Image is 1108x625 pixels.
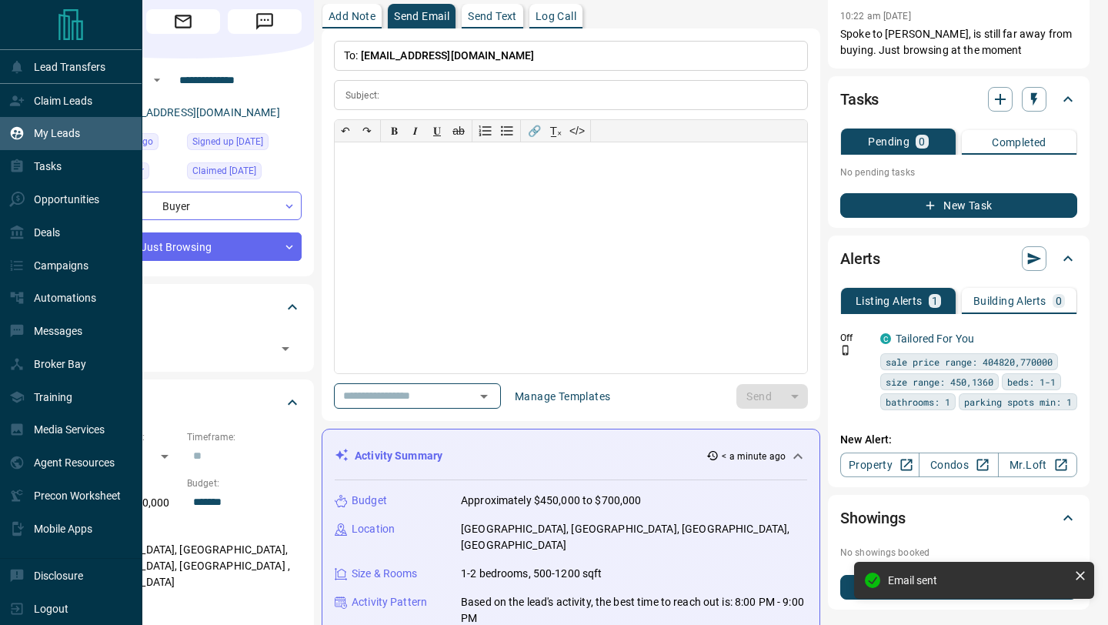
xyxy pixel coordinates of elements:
[192,163,256,179] span: Claimed [DATE]
[496,120,518,142] button: Bullet list
[536,11,576,22] p: Log Call
[840,500,1077,536] div: Showings
[65,523,302,537] p: Areas Searched:
[1007,374,1056,389] span: beds: 1-1
[545,120,566,142] button: T̲ₓ
[383,120,405,142] button: 𝐁
[840,87,879,112] h2: Tasks
[736,384,808,409] div: split button
[932,296,938,306] p: 1
[506,384,619,409] button: Manage Templates
[840,246,880,271] h2: Alerts
[361,49,535,62] span: [EMAIL_ADDRESS][DOMAIN_NAME]
[187,476,302,490] p: Budget:
[886,374,993,389] span: size range: 450,1360
[448,120,469,142] button: ab
[840,11,911,22] p: 10:22 am [DATE]
[228,9,302,34] span: Message
[919,453,998,477] a: Condos
[355,448,442,464] p: Activity Summary
[356,120,378,142] button: ↷
[335,120,356,142] button: ↶
[461,521,807,553] p: [GEOGRAPHIC_DATA], [GEOGRAPHIC_DATA], [GEOGRAPHIC_DATA], [GEOGRAPHIC_DATA]
[148,71,166,89] button: Open
[473,386,495,407] button: Open
[840,331,871,345] p: Off
[856,296,923,306] p: Listing Alerts
[964,394,1072,409] span: parking spots min: 1
[840,193,1077,218] button: New Task
[475,120,496,142] button: Numbered list
[722,450,786,463] p: < a minute ago
[335,442,807,470] div: Activity Summary< a minute ago
[394,11,449,22] p: Send Email
[352,521,395,537] p: Location
[65,192,302,220] div: Buyer
[334,41,808,71] p: To:
[192,134,263,149] span: Signed up [DATE]
[840,161,1077,184] p: No pending tasks
[840,240,1077,277] div: Alerts
[65,289,302,326] div: Tags
[888,574,1068,587] div: Email sent
[973,296,1046,306] p: Building Alerts
[329,11,375,22] p: Add Note
[352,493,387,509] p: Budget
[840,575,1077,600] button: New Showing
[840,506,906,530] h2: Showings
[840,26,1077,58] p: Spoke to [PERSON_NAME], is still far away from buying. Just browsing at the moment
[187,162,302,184] div: Tue Nov 26 2019
[65,603,302,617] p: Motivation:
[896,333,974,345] a: Tailored For You
[275,338,296,359] button: Open
[468,11,517,22] p: Send Text
[868,136,909,147] p: Pending
[187,430,302,444] p: Timeframe:
[919,136,925,147] p: 0
[886,394,950,409] span: bathrooms: 1
[523,120,545,142] button: 🔗
[992,137,1046,148] p: Completed
[426,120,448,142] button: 𝐔
[840,546,1077,560] p: No showings booked
[352,566,418,582] p: Size & Rooms
[452,125,465,137] s: ab
[405,120,426,142] button: 𝑰
[880,333,891,344] div: condos.ca
[840,432,1077,448] p: New Alert:
[345,89,379,102] p: Subject:
[840,81,1077,118] div: Tasks
[106,106,280,119] a: [EMAIL_ADDRESS][DOMAIN_NAME]
[840,453,919,477] a: Property
[566,120,588,142] button: </>
[433,125,441,137] span: 𝐔
[840,345,851,356] svg: Push Notification Only
[461,566,602,582] p: 1-2 bedrooms, 500-1200 sqft
[352,594,427,610] p: Activity Pattern
[1056,296,1062,306] p: 0
[461,493,641,509] p: Approximately $450,000 to $700,000
[65,384,302,421] div: Criteria
[65,232,302,261] div: Just Browsing
[886,354,1053,369] span: sale price range: 404820,770000
[998,453,1077,477] a: Mr.Loft
[65,537,302,595] p: [GEOGRAPHIC_DATA], [GEOGRAPHIC_DATA], [GEOGRAPHIC_DATA], [GEOGRAPHIC_DATA] , [GEOGRAPHIC_DATA]
[187,133,302,155] div: Tue Mar 24 2015
[146,9,220,34] span: Email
